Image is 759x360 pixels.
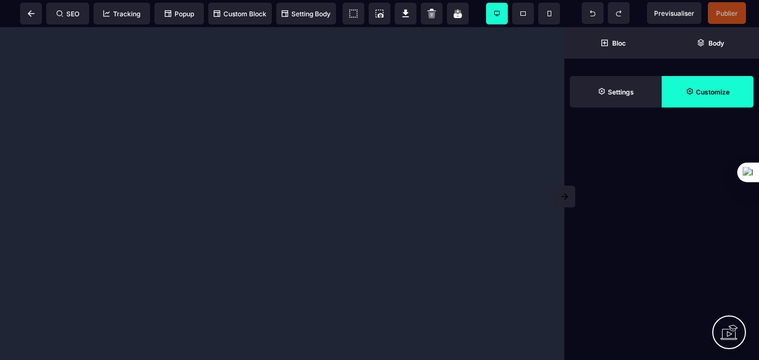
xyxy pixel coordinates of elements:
strong: Settings [608,88,634,96]
strong: Bloc [612,39,626,47]
span: Open Blocks [564,27,662,59]
span: Popup [165,10,194,18]
strong: Body [708,39,724,47]
span: Tracking [103,10,140,18]
span: Screenshot [369,3,390,24]
span: Open Layer Manager [662,27,759,59]
strong: Customize [696,88,730,96]
span: Preview [647,2,701,24]
span: SEO [57,10,79,18]
span: Previsualiser [654,9,694,17]
span: Settings [570,76,662,108]
span: Custom Block [214,10,266,18]
span: Open Style Manager [662,76,754,108]
span: Setting Body [282,10,331,18]
span: View components [343,3,364,24]
span: Publier [716,9,738,17]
